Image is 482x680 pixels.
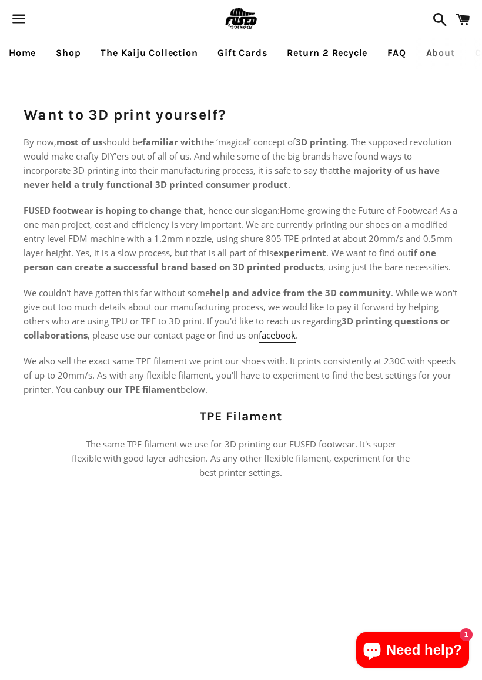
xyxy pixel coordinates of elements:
[71,437,411,479] div: The same TPE filament we use for 3D printing our FUSED footwear. It's super flexible with good la...
[273,247,326,258] strong: experiment
[24,247,436,273] strong: if one person can create a successful brand based on 3D printed products
[142,136,201,148] strong: familiar with
[24,286,458,342] p: We couldn't have gotten this far without some . While we won't give out too much details about ou...
[353,632,473,671] inbox-online-store-chat: Shopify online store chat
[92,38,206,68] a: The Kaiju Collection
[379,38,414,68] a: FAQ
[88,383,180,395] strong: buy our TPE filament
[24,104,458,125] h1: Want to 3D print yourself?
[417,38,464,68] a: About
[259,329,296,343] a: facebook
[296,136,346,148] strong: 3D printing
[210,287,391,298] strong: help and advice from the 3D community
[24,164,440,190] strong: the majority of us have never held a truly functional 3D printed consumer product
[24,354,458,396] p: We also sell the exact same TPE filament we print our shoes with. It prints consistently at 230C ...
[278,38,376,68] a: Return 2 Recycle
[24,204,93,216] strong: FUSED footwear
[24,204,457,273] span: Home-growing the Future of Footwear! As a one man project, cost and efficiency is very important....
[24,203,458,274] p: , hence our slogan:
[96,204,203,216] strong: is hoping to change that
[47,38,89,68] a: Shop
[56,136,102,148] strong: most of us
[24,135,458,191] p: By now, should be the ‘magical’ concept of . The supposed revolution would make crafty DIY’ers ou...
[209,38,276,68] a: Gift Cards
[71,408,411,425] h1: TPE Filament
[24,315,450,341] strong: 3D printing questions or collaborations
